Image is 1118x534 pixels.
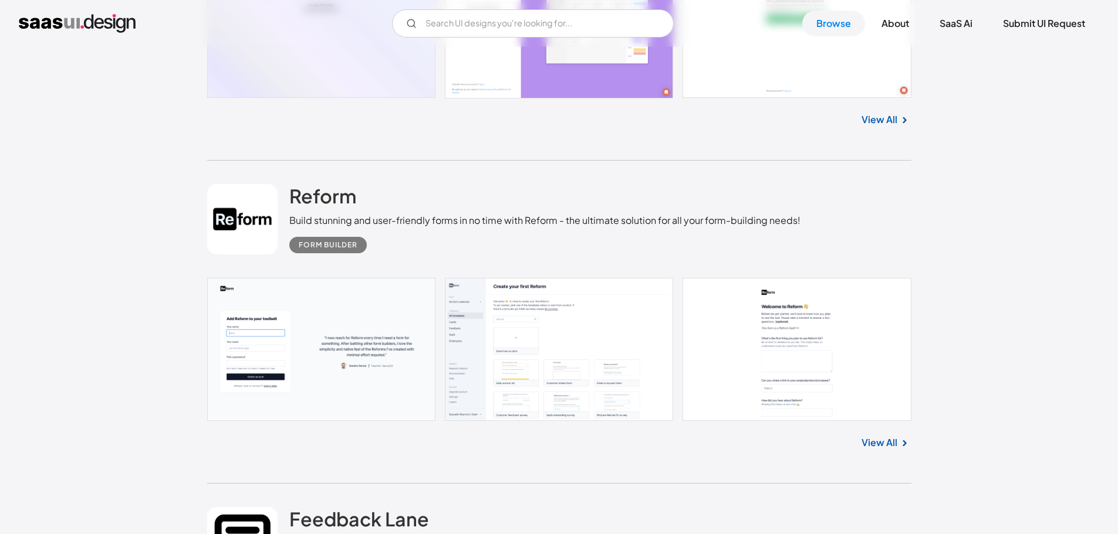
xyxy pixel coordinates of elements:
[867,11,923,36] a: About
[802,11,865,36] a: Browse
[989,11,1099,36] a: Submit UI Request
[862,436,897,450] a: View All
[289,184,356,213] a: Reform
[19,14,136,33] a: home
[926,11,987,36] a: SaaS Ai
[862,113,897,127] a: View All
[392,9,674,38] form: Email Form
[289,213,800,227] div: Build stunning and user-friendly forms in no time with Reform - the ultimate solution for all you...
[392,9,674,38] input: Search UI designs you're looking for...
[289,507,429,530] h2: Feedback Lane
[289,184,356,208] h2: Reform
[299,238,357,252] div: Form Builder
